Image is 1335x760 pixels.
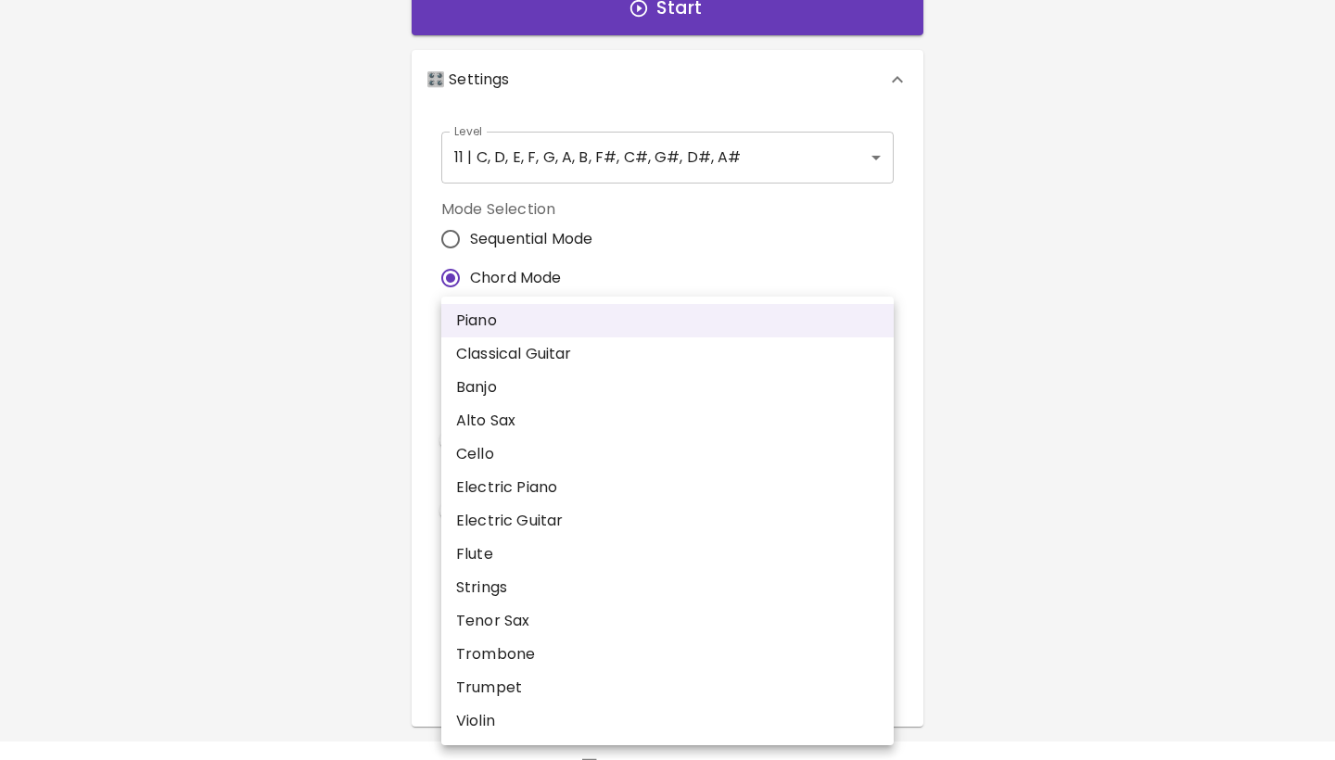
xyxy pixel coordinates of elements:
[441,571,894,604] li: Strings
[441,471,894,504] li: Electric Piano
[441,638,894,671] li: Trombone
[441,604,894,638] li: Tenor Sax
[441,704,894,738] li: Violin
[441,671,894,704] li: Trumpet
[441,404,894,437] li: Alto Sax
[441,304,894,337] li: Piano
[441,437,894,471] li: Cello
[441,337,894,371] li: Classical Guitar
[441,371,894,404] li: Banjo
[441,504,894,538] li: Electric Guitar
[441,538,894,571] li: Flute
